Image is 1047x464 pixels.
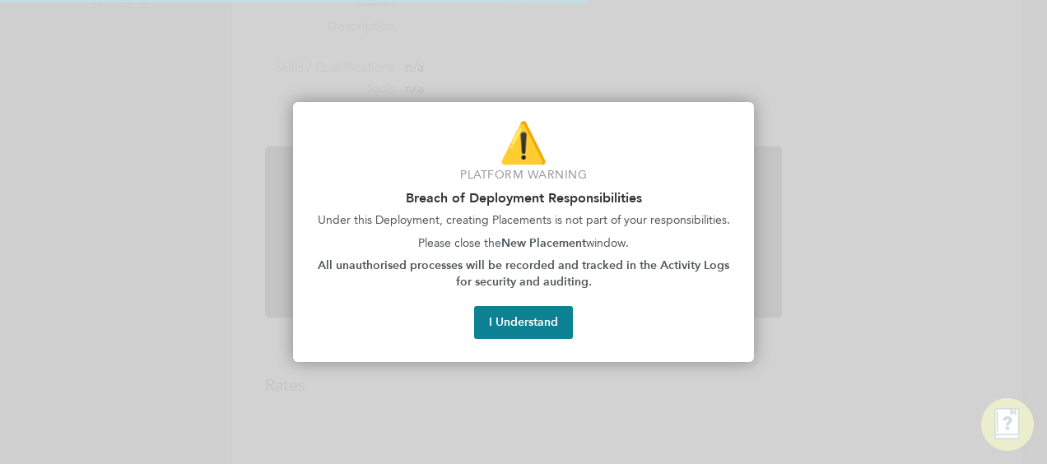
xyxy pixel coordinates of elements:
button: I Understand [474,306,573,339]
div: Breach of Deployment Warning [293,102,754,362]
strong: All unauthorised processes will be recorded and tracked in the Activity Logs for security and aud... [318,258,733,289]
p: Platform Warning [313,167,734,183]
p: ⚠️ [313,115,734,170]
h2: Breach of Deployment Responsibilities [313,190,734,206]
span: window. [586,236,629,250]
strong: New Placement [501,236,586,250]
span: Please close the [418,236,501,250]
p: Under this Deployment, creating Placements is not part of your responsibilities. [313,212,734,229]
